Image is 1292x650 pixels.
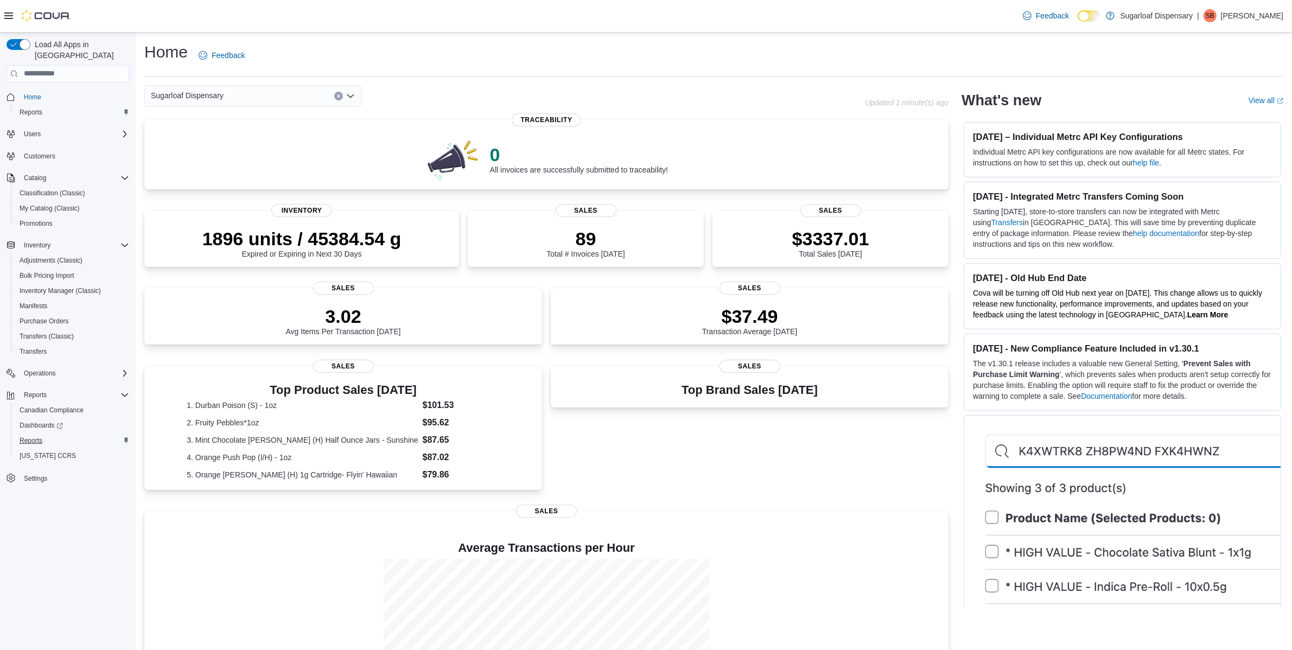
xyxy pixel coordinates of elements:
[792,228,869,250] p: $3337.01
[865,98,949,107] p: Updated 1 minute(s) ago
[2,148,133,164] button: Customers
[2,238,133,253] button: Inventory
[22,10,71,21] img: Cova
[1078,10,1100,22] input: Dark Mode
[11,283,133,298] button: Inventory Manager (Classic)
[15,269,79,282] a: Bulk Pricing Import
[20,302,47,310] span: Manifests
[1197,9,1199,22] p: |
[202,228,402,258] div: Expired or Expiring in Next 30 Days
[20,204,80,213] span: My Catalog (Classic)
[313,282,374,295] span: Sales
[15,106,47,119] a: Reports
[490,144,668,165] p: 0
[11,105,133,120] button: Reports
[24,93,41,101] span: Home
[423,416,500,429] dd: $95.62
[973,206,1272,250] p: Starting [DATE], store-to-store transfers can now be integrated with Metrc using in [GEOGRAPHIC_D...
[20,436,42,445] span: Reports
[720,360,780,373] span: Sales
[720,282,780,295] span: Sales
[15,299,52,313] a: Manifests
[151,89,224,102] span: Sugarloaf Dispensary
[15,187,90,200] a: Classification (Classic)
[286,305,401,336] div: Avg Items Per Transaction [DATE]
[20,171,50,184] button: Catalog
[702,305,798,327] p: $37.49
[11,344,133,359] button: Transfers
[15,299,129,313] span: Manifests
[2,170,133,186] button: Catalog
[792,228,869,258] div: Total Sales [DATE]
[973,131,1272,142] h3: [DATE] – Individual Metrc API Key Configurations
[194,44,249,66] a: Feedback
[20,219,53,228] span: Promotions
[187,417,418,428] dt: 2. Fruity Pebbles*1oz
[546,228,625,258] div: Total # Invoices [DATE]
[20,286,101,295] span: Inventory Manager (Classic)
[490,144,668,174] div: All invoices are successfully submitted to traceability!
[973,272,1272,283] h3: [DATE] - Old Hub End Date
[15,330,78,343] a: Transfers (Classic)
[15,269,129,282] span: Bulk Pricing Import
[20,332,74,341] span: Transfers (Classic)
[153,541,940,555] h4: Average Transactions per Hour
[187,384,500,397] h3: Top Product Sales [DATE]
[187,469,418,480] dt: 5. Orange [PERSON_NAME] (H) 1g Cartridge- Flyin' Hawaiian
[24,152,55,161] span: Customers
[20,239,55,252] button: Inventory
[15,345,51,358] a: Transfers
[11,314,133,329] button: Purchase Orders
[11,268,133,283] button: Bulk Pricing Import
[512,113,581,126] span: Traceability
[11,448,133,463] button: [US_STATE] CCRS
[1221,9,1283,22] p: [PERSON_NAME]
[702,305,798,336] div: Transaction Average [DATE]
[423,451,500,464] dd: $87.02
[423,399,500,412] dd: $101.53
[15,254,129,267] span: Adjustments (Classic)
[800,204,861,217] span: Sales
[2,387,133,403] button: Reports
[15,449,80,462] a: [US_STATE] CCRS
[11,329,133,344] button: Transfers (Classic)
[24,474,47,483] span: Settings
[271,204,332,217] span: Inventory
[24,174,46,182] span: Catalog
[15,217,57,230] a: Promotions
[187,400,418,411] dt: 1. Durban Poison (S) - 1oz
[11,418,133,433] a: Dashboards
[20,472,52,485] a: Settings
[2,126,133,142] button: Users
[1036,10,1069,21] span: Feedback
[15,419,67,432] a: Dashboards
[1133,158,1159,167] a: help file
[313,360,374,373] span: Sales
[20,317,69,326] span: Purchase Orders
[15,187,129,200] span: Classification (Classic)
[20,150,60,163] a: Customers
[1081,392,1132,400] a: Documentation
[15,202,84,215] a: My Catalog (Classic)
[11,216,133,231] button: Promotions
[24,241,50,250] span: Inventory
[15,330,129,343] span: Transfers (Classic)
[1206,9,1214,22] span: SB
[20,421,63,430] span: Dashboards
[423,468,500,481] dd: $79.86
[20,171,129,184] span: Catalog
[20,239,129,252] span: Inventory
[1249,96,1283,105] a: View allExternal link
[991,218,1023,227] a: Transfers
[15,106,129,119] span: Reports
[556,204,616,217] span: Sales
[1277,98,1283,104] svg: External link
[7,85,129,514] nav: Complex example
[24,130,41,138] span: Users
[24,391,47,399] span: Reports
[20,367,129,380] span: Operations
[15,315,73,328] a: Purchase Orders
[1204,9,1217,22] div: Sam Burns
[20,128,129,141] span: Users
